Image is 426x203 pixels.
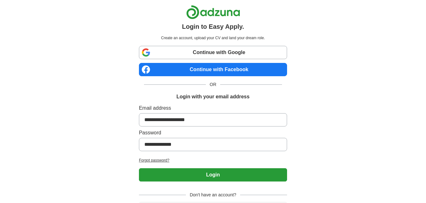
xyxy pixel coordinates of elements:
[139,168,287,181] button: Login
[139,63,287,76] a: Continue with Facebook
[206,81,220,88] span: OR
[182,22,244,31] h1: Login to Easy Apply.
[139,104,287,112] label: Email address
[139,129,287,137] label: Password
[186,5,240,19] img: Adzuna logo
[139,46,287,59] a: Continue with Google
[139,157,287,163] a: Forgot password?
[176,93,249,101] h1: Login with your email address
[140,35,286,41] p: Create an account, upload your CV and land your dream role.
[186,192,240,198] span: Don't have an account?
